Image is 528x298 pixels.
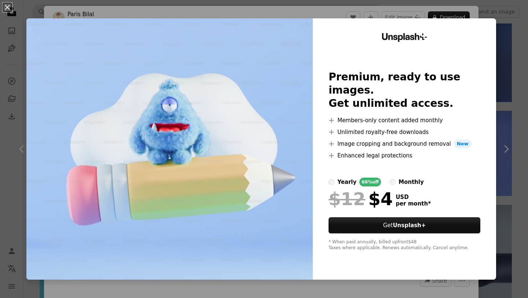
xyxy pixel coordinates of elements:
[329,239,480,251] div: * When paid annually, billed upfront $48 Taxes where applicable. Renews automatically. Cancel any...
[329,139,480,148] li: Image cropping and background removal
[396,200,431,207] span: per month *
[390,179,396,185] input: monthly
[329,189,365,208] span: $12
[329,70,480,110] h2: Premium, ready to use images. Get unlimited access.
[329,217,480,233] button: GetUnsplash+
[329,189,393,208] div: $4
[393,222,426,229] strong: Unsplash+
[329,128,480,137] li: Unlimited royalty-free downloads
[329,179,334,185] input: yearly66%off
[329,151,480,160] li: Enhanced legal protections
[396,194,431,200] span: USD
[329,116,480,125] li: Members-only content added monthly
[359,178,381,186] div: 66% off
[337,178,356,186] div: yearly
[399,178,424,186] div: monthly
[454,139,472,148] span: New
